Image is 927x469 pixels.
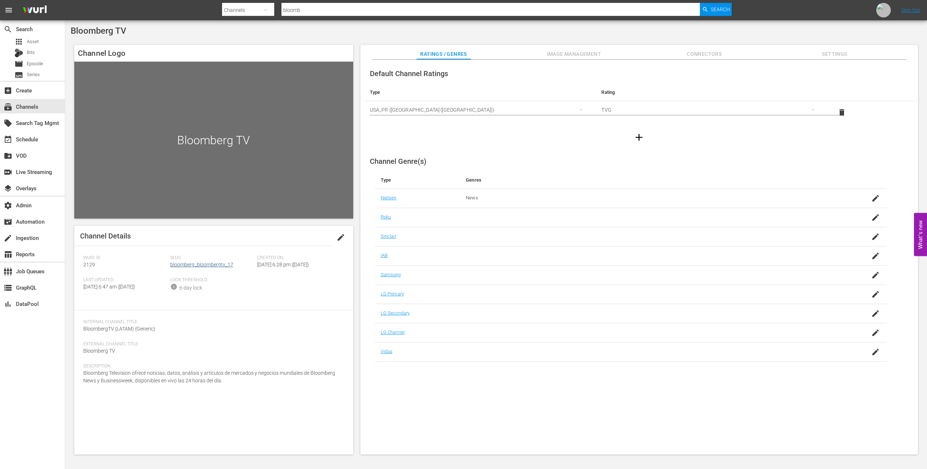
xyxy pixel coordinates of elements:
span: Settings [807,50,862,59]
span: Bloomberg TV [83,348,115,354]
a: Samsung [381,272,401,277]
span: Automation [4,217,12,226]
span: Search [4,25,12,34]
span: Reports [4,250,12,259]
span: External Channel Title: [83,341,341,347]
span: menu [4,6,13,14]
a: LG Primary [381,291,404,296]
span: BloombergTV (LATAM) (Generic) [83,326,155,332]
span: Schedule [4,135,12,144]
th: Type [375,171,460,189]
span: Bloomberg Television ofrece noticias, datos, análisis y artículos de mercados y negocios mundiale... [83,370,335,383]
table: simple table [364,84,914,124]
span: Channels [4,103,12,111]
span: Search [711,3,730,16]
span: GraphQL [4,283,12,292]
a: Vidaa [381,349,393,354]
a: Sinclair [381,233,396,239]
span: Live Streaming [4,168,12,177]
div: USA_PR ([GEOGRAPHIC_DATA] ([GEOGRAPHIC_DATA])) [370,100,590,120]
img: url [876,3,891,17]
button: delete [833,104,851,121]
span: delete [838,108,846,117]
span: Connectors [677,50,731,59]
span: Bits [27,49,35,56]
button: Open Feedback Widget [914,213,927,256]
span: Internal Channel Title: [83,319,341,325]
span: Ratings / Genres [417,50,471,59]
a: Sign Out [901,7,920,13]
span: Slug: [170,255,254,261]
span: Channel Genre(s) [370,157,426,166]
div: 6-day lock [179,284,202,292]
span: Wurl ID: [83,255,167,261]
span: Job Queues [4,267,12,276]
th: Rating [596,84,827,101]
img: ans4CAIJ8jUAAAAAAAAAAAAAAAAAAAAAAAAgQb4GAAAAAAAAAAAAAAAAAAAAAAAAJMjXAAAAAAAAAAAAAAAAAAAAAAAAgAT5G... [17,2,52,19]
span: Default Channel Ratings [370,69,448,78]
a: LG Channel [381,329,405,335]
span: VOD [4,152,12,160]
a: Roku [381,214,391,220]
span: 2129 [83,262,95,267]
span: DataPool [4,300,12,308]
th: Genres [460,171,830,189]
span: Channel Details [80,232,131,240]
button: edit [332,229,350,246]
span: [DATE] 6:47 am ([DATE]) [83,284,135,290]
span: Ingestion [4,234,12,242]
span: Bloomberg TV [71,26,126,36]
span: Overlays [4,184,12,193]
span: info [170,283,178,290]
span: Created On: [257,255,341,261]
span: Asset [14,37,23,46]
div: Bits [14,49,23,57]
span: Episode [27,60,43,67]
span: Description: [83,364,341,369]
span: Series [14,71,23,79]
span: Lock Threshold: [170,277,254,283]
span: Last Updated: [83,277,167,283]
span: edit [337,233,345,242]
span: Episode [14,59,23,68]
div: Bloomberg TV [74,62,353,219]
a: bloomberg_bloombergtv_17 [170,262,233,267]
span: Image Management [547,50,601,59]
th: Type [364,84,596,101]
h4: Channel Logo [74,45,353,62]
span: [DATE] 6:28 pm ([DATE]) [257,262,309,267]
div: TVG [601,100,822,120]
span: Series [27,71,40,78]
button: Search [700,3,732,16]
a: IAB [381,253,388,258]
a: LG Secondary [381,310,410,316]
span: Search Tag Mgmt [4,119,12,128]
span: Asset [27,38,39,45]
span: Admin [4,201,12,210]
span: Create [4,86,12,95]
a: Nielsen [381,195,397,200]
